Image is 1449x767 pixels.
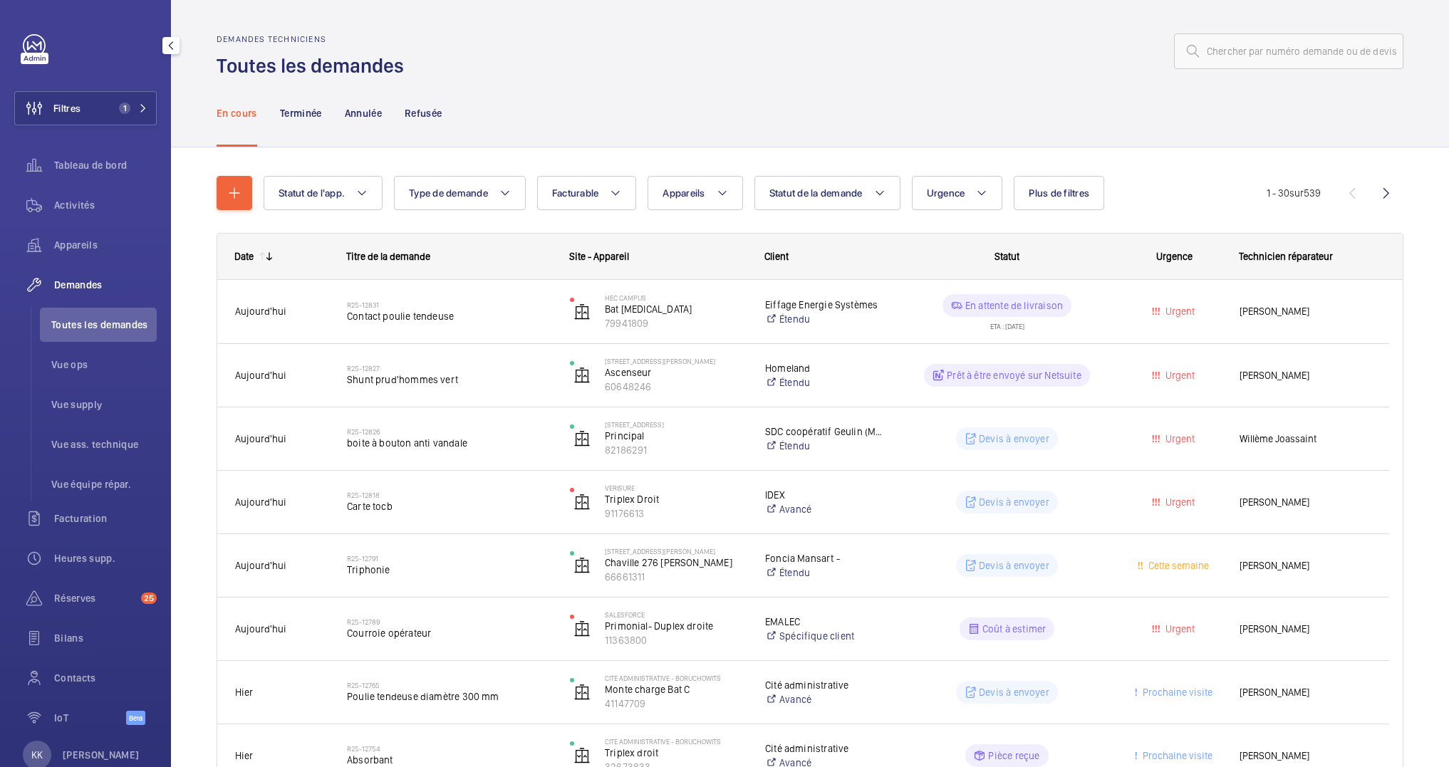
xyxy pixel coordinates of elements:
[947,368,1081,382] p: Prêt à être envoyé sur Netsuite
[409,187,488,199] span: Type de demande
[53,101,80,115] span: Filtres
[605,316,747,330] p: 79941809
[1174,33,1403,69] input: Chercher par numéro demande ou de devis
[1163,370,1195,381] span: Urgent
[1140,750,1212,761] span: Prochaine visite
[605,737,747,746] p: Cite Administrative - BORUCHOWITS
[54,278,157,292] span: Demandes
[605,555,747,570] p: Chaville 276 [PERSON_NAME]
[217,34,412,44] h2: Demandes techniciens
[573,557,591,574] img: elevator.svg
[63,748,140,762] p: [PERSON_NAME]
[235,687,253,698] span: Hier
[347,689,551,704] span: Poulie tendeuse diamètre 300 mm
[765,439,886,453] a: Étendu
[54,631,157,645] span: Bilans
[345,106,382,120] p: Annulée
[1029,187,1089,199] span: Plus de filtres
[765,551,886,565] p: Foncia Mansart -
[54,671,157,685] span: Contacts
[347,364,551,372] h2: R25-12827
[126,711,145,725] span: Beta
[31,748,43,762] p: KK
[217,53,412,79] h1: Toutes les demandes
[347,301,551,309] h2: R25-12831
[1239,251,1333,262] span: Technicien réparateur
[1140,687,1212,698] span: Prochaine visite
[605,547,747,555] p: [STREET_ADDRESS][PERSON_NAME]
[235,306,286,317] span: Aujourd'hui
[573,494,591,511] img: elevator.svg
[1240,431,1371,447] span: Willème Joassaint
[347,626,551,640] span: Courroie opérateur
[605,506,747,521] p: 91176613
[765,375,886,390] a: Étendu
[1163,433,1195,444] span: Urgent
[235,496,286,508] span: Aujourd'hui
[764,251,789,262] span: Client
[54,158,157,172] span: Tableau de bord
[605,633,747,647] p: 11363800
[347,491,551,499] h2: R25-12818
[217,106,257,120] p: En cours
[280,106,322,120] p: Terminée
[648,176,742,210] button: Appareils
[990,317,1024,330] div: ETA : [DATE]
[605,420,747,429] p: [STREET_ADDRESS]
[605,365,747,380] p: Ascenseur
[573,684,591,701] img: elevator.svg
[765,629,886,643] a: Spécifique client
[1240,621,1371,637] span: [PERSON_NAME]
[573,430,591,447] img: elevator.svg
[51,397,157,412] span: Vue supply
[1240,494,1371,511] span: [PERSON_NAME]
[1163,623,1195,635] span: Urgent
[347,436,551,450] span: boite à bouton anti vandale
[769,187,863,199] span: Statut de la demande
[54,238,157,252] span: Appareils
[235,370,286,381] span: Aujourd'hui
[605,357,747,365] p: [STREET_ADDRESS][PERSON_NAME]
[51,358,157,372] span: Vue ops
[54,591,135,605] span: Réserves
[347,753,551,767] span: Absorbant
[54,198,157,212] span: Activités
[119,103,130,114] span: 1
[1267,188,1321,198] span: 1 - 30 539
[765,488,886,502] p: IDEX
[347,372,551,387] span: Shunt prud'hommes vert
[51,318,157,332] span: Toutes les demandes
[573,747,591,764] img: elevator.svg
[765,692,886,706] a: Avancé
[988,748,1039,763] p: Pièce reçue
[605,682,747,696] p: Monte charge Bat C
[1289,187,1304,199] span: sur
[765,361,886,375] p: Homeland
[51,437,157,452] span: Vue ass. technique
[537,176,637,210] button: Facturable
[912,176,1003,210] button: Urgence
[573,303,591,320] img: elevator.svg
[605,443,747,457] p: 82186291
[573,620,591,637] img: elevator.svg
[605,696,747,711] p: 41147709
[1240,684,1371,701] span: [PERSON_NAME]
[979,685,1049,699] p: Devis à envoyer
[765,502,886,516] a: Avancé
[573,367,591,384] img: elevator.svg
[605,302,747,316] p: Bat [MEDICAL_DATA]
[765,741,886,756] p: Cité administrative
[347,309,551,323] span: Contact poulie tendeuse
[347,617,551,626] h2: R25-12789
[754,176,900,210] button: Statut de la demande
[605,674,747,682] p: Cite Administrative - BORUCHOWITS
[347,563,551,577] span: Triphonie
[605,610,747,619] p: SALESFORCE
[347,681,551,689] h2: R25-12765
[605,746,747,760] p: Triplex droit
[347,427,551,436] h2: R25-12826
[235,623,286,635] span: Aujourd'hui
[346,251,430,262] span: Titre de la demande
[605,293,747,302] p: HEC CAMPUS
[994,251,1019,262] span: Statut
